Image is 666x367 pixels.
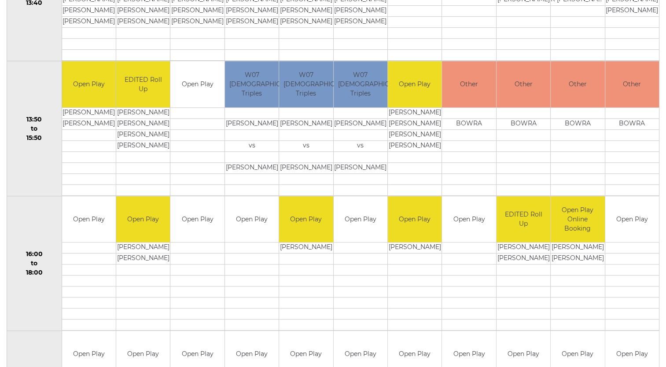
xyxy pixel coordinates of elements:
[225,196,279,242] td: Open Play
[116,17,170,28] td: [PERSON_NAME]
[116,140,170,151] td: [PERSON_NAME]
[442,118,496,129] td: BOWRA
[279,140,333,151] td: vs
[605,6,659,17] td: [PERSON_NAME]
[388,196,442,242] td: Open Play
[551,242,604,253] td: [PERSON_NAME]
[225,140,279,151] td: vs
[334,196,387,242] td: Open Play
[7,196,62,331] td: 16:00 to 18:00
[605,196,659,242] td: Open Play
[388,129,442,140] td: [PERSON_NAME]
[551,118,604,129] td: BOWRA
[279,242,333,253] td: [PERSON_NAME]
[551,61,604,107] td: Other
[388,140,442,151] td: [PERSON_NAME]
[334,118,387,129] td: [PERSON_NAME]
[497,118,550,129] td: BOWRA
[170,196,224,242] td: Open Play
[225,118,279,129] td: [PERSON_NAME]
[225,61,279,107] td: W07 [DEMOGRAPHIC_DATA] Triples
[605,118,659,129] td: BOWRA
[62,17,116,28] td: [PERSON_NAME]
[497,253,550,264] td: [PERSON_NAME]
[62,6,116,17] td: [PERSON_NAME]
[388,107,442,118] td: [PERSON_NAME]
[225,17,279,28] td: [PERSON_NAME]
[605,61,659,107] td: Other
[334,61,387,107] td: W07 [DEMOGRAPHIC_DATA] Triples
[388,242,442,253] td: [PERSON_NAME]
[116,129,170,140] td: [PERSON_NAME]
[442,61,496,107] td: Other
[497,61,550,107] td: Other
[279,6,333,17] td: [PERSON_NAME]
[225,6,279,17] td: [PERSON_NAME]
[225,162,279,173] td: [PERSON_NAME]
[170,6,224,17] td: [PERSON_NAME]
[551,253,604,264] td: [PERSON_NAME]
[170,61,224,107] td: Open Play
[116,242,170,253] td: [PERSON_NAME]
[62,61,116,107] td: Open Play
[334,162,387,173] td: [PERSON_NAME]
[62,118,116,129] td: [PERSON_NAME]
[279,196,333,242] td: Open Play
[334,140,387,151] td: vs
[116,6,170,17] td: [PERSON_NAME]
[388,61,442,107] td: Open Play
[279,17,333,28] td: [PERSON_NAME]
[116,196,170,242] td: Open Play
[334,17,387,28] td: [PERSON_NAME]
[116,253,170,264] td: [PERSON_NAME]
[7,61,62,196] td: 13:50 to 15:50
[334,6,387,17] td: [PERSON_NAME]
[497,242,550,253] td: [PERSON_NAME]
[116,107,170,118] td: [PERSON_NAME]
[279,61,333,107] td: W07 [DEMOGRAPHIC_DATA] Triples
[170,17,224,28] td: [PERSON_NAME]
[551,196,604,242] td: Open Play Online Booking
[388,118,442,129] td: [PERSON_NAME]
[116,118,170,129] td: [PERSON_NAME]
[116,61,170,107] td: EDITED Roll Up
[62,196,116,242] td: Open Play
[442,196,496,242] td: Open Play
[497,196,550,242] td: EDITED Roll Up
[279,162,333,173] td: [PERSON_NAME]
[62,107,116,118] td: [PERSON_NAME]
[279,118,333,129] td: [PERSON_NAME]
